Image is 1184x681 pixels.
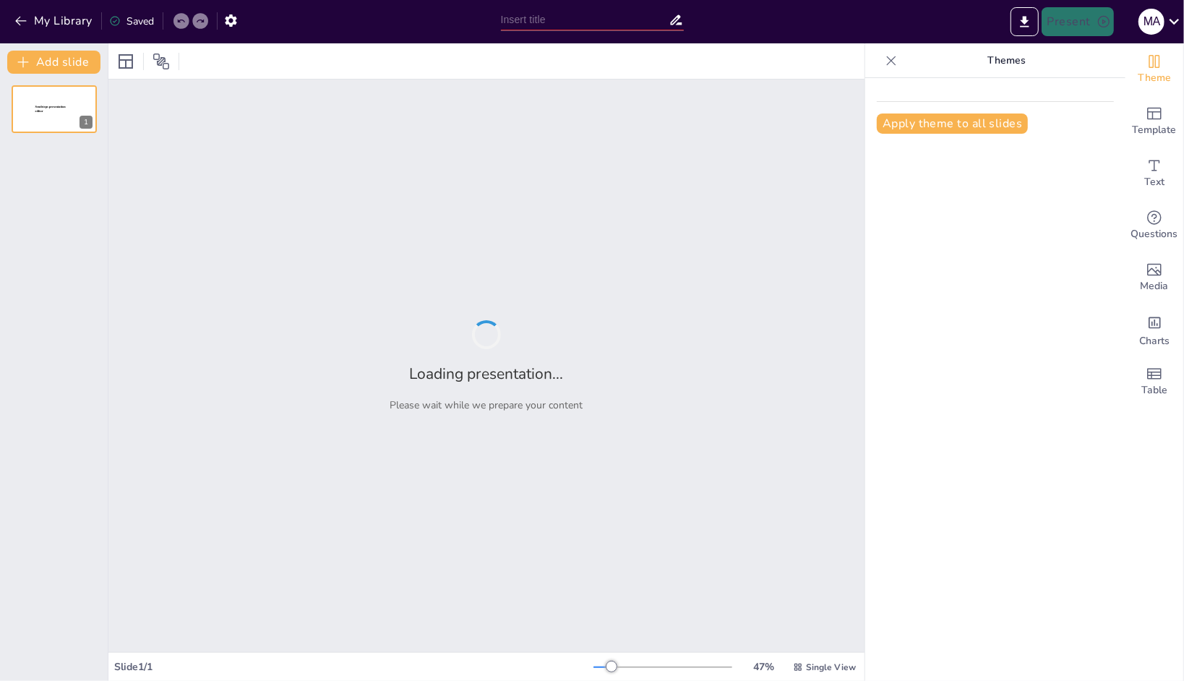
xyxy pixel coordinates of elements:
span: Theme [1138,70,1171,86]
button: Apply theme to all slides [877,113,1028,134]
button: My Library [11,9,98,33]
div: 1 [12,85,97,133]
span: Position [153,53,170,70]
div: Layout [114,50,137,73]
button: Add slide [7,51,100,74]
p: Themes [903,43,1111,78]
div: Add text boxes [1125,147,1183,200]
div: Add a table [1125,356,1183,408]
input: Insert title [501,9,669,30]
span: Table [1141,382,1167,398]
span: Sendsteps presentation editor [35,106,66,113]
div: 47 % [747,660,781,674]
span: Text [1144,174,1164,190]
div: Get real-time input from your audience [1125,200,1183,252]
span: Questions [1131,226,1178,242]
span: Media [1141,278,1169,294]
button: Export to PowerPoint [1011,7,1039,36]
h2: Loading presentation... [410,364,564,384]
div: 1 [80,116,93,129]
button: M A [1138,7,1164,36]
div: Slide 1 / 1 [114,660,593,674]
div: M A [1138,9,1164,35]
button: Present [1042,7,1114,36]
span: Charts [1139,333,1170,349]
span: Single View [806,661,856,673]
div: Add ready made slides [1125,95,1183,147]
p: Please wait while we prepare your content [390,398,583,412]
div: Add charts and graphs [1125,304,1183,356]
div: Saved [109,14,154,28]
div: Change the overall theme [1125,43,1183,95]
div: Add images, graphics, shapes or video [1125,252,1183,304]
span: Template [1133,122,1177,138]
